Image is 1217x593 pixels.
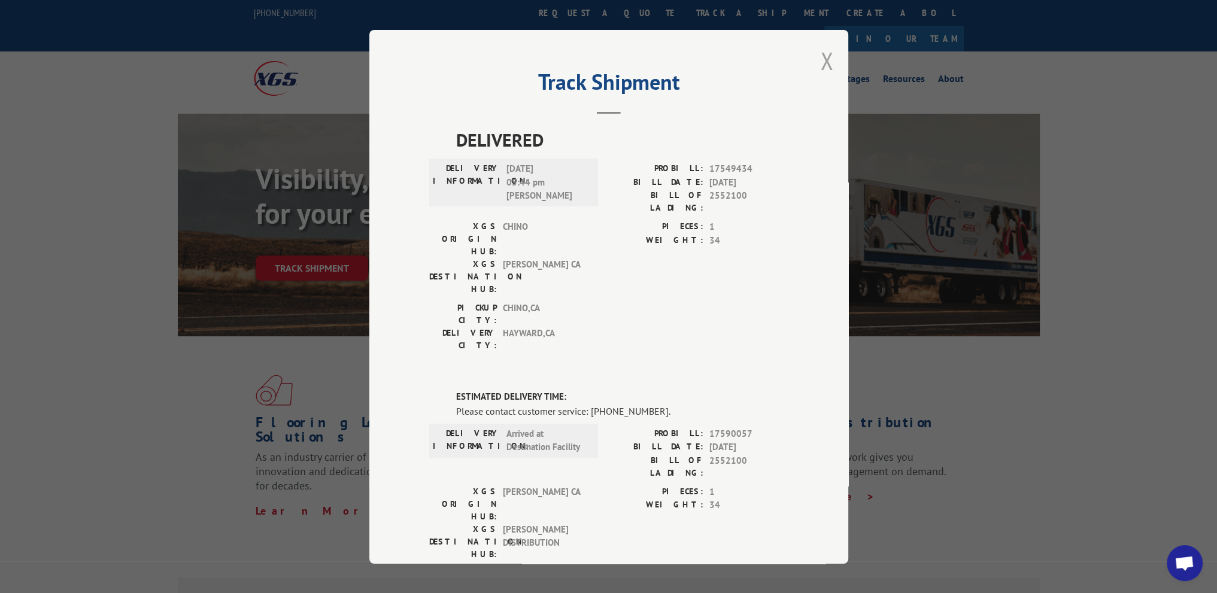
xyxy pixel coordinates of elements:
span: [PERSON_NAME] CA [503,258,584,296]
label: XGS DESTINATION HUB: [429,258,497,296]
label: DELIVERY CITY: [429,327,497,352]
label: BILL DATE: [609,175,703,189]
label: PROBILL: [609,427,703,440]
label: DELIVERY INFORMATION: [433,427,500,454]
label: PIECES: [609,220,703,234]
span: [PERSON_NAME] DISTRIBUTION [503,522,584,560]
label: BILL OF LADING: [609,454,703,479]
span: [DATE] [709,175,788,189]
label: BILL OF LADING: [609,189,703,214]
label: PIECES: [609,485,703,498]
span: 1 [709,220,788,234]
span: [PERSON_NAME] CA [503,485,584,522]
span: [DATE] [709,440,788,454]
span: 1 [709,485,788,498]
label: PICKUP CITY: [429,302,497,327]
label: DELIVERY INFORMATION: [433,162,500,203]
label: WEIGHT: [609,233,703,247]
label: WEIGHT: [609,498,703,512]
span: 17549434 [709,162,788,176]
span: DELIVERED [456,126,788,153]
button: Close modal [820,45,833,77]
span: 2552100 [709,454,788,479]
div: Please contact customer service: [PHONE_NUMBER]. [456,403,788,418]
a: Open chat [1167,545,1203,581]
span: Arrived at Destination Facility [506,427,587,454]
label: PROBILL: [609,162,703,176]
span: CHINO [503,220,584,258]
label: XGS ORIGIN HUB: [429,485,497,522]
label: XGS ORIGIN HUB: [429,220,497,258]
span: HAYWARD , CA [503,327,584,352]
label: XGS DESTINATION HUB: [429,522,497,560]
span: 2552100 [709,189,788,214]
span: CHINO , CA [503,302,584,327]
span: [DATE] 05:44 pm [PERSON_NAME] [506,162,587,203]
span: 34 [709,498,788,512]
h2: Track Shipment [429,74,788,96]
label: ESTIMATED DELIVERY TIME: [456,390,788,404]
span: 34 [709,233,788,247]
span: 17590057 [709,427,788,440]
label: BILL DATE: [609,440,703,454]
